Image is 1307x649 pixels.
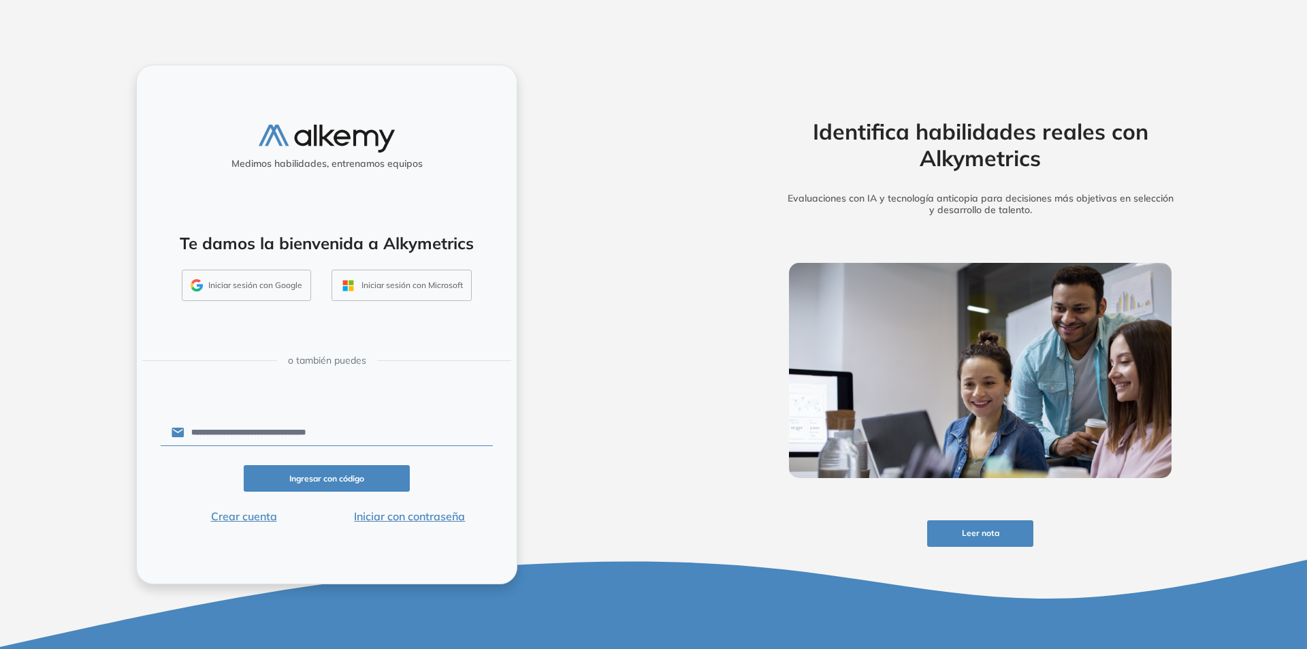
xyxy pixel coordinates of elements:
[161,508,327,524] button: Crear cuenta
[142,158,511,170] h5: Medimos habilidades, entrenamos equipos
[182,270,311,301] button: Iniciar sesión con Google
[332,270,472,301] button: Iniciar sesión con Microsoft
[927,520,1033,547] button: Leer nota
[288,353,366,368] span: o también puedes
[768,193,1193,216] h5: Evaluaciones con IA y tecnología anticopia para decisiones más objetivas en selección y desarroll...
[155,234,499,253] h4: Te damos la bienvenida a Alkymetrics
[259,125,395,153] img: logo-alkemy
[340,278,356,294] img: OUTLOOK_ICON
[789,263,1172,478] img: img-more-info
[191,279,203,291] img: GMAIL_ICON
[244,465,410,492] button: Ingresar con código
[327,508,493,524] button: Iniciar con contraseña
[1062,491,1307,649] div: Widget de chat
[1062,491,1307,649] iframe: Chat Widget
[768,118,1193,171] h2: Identifica habilidades reales con Alkymetrics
